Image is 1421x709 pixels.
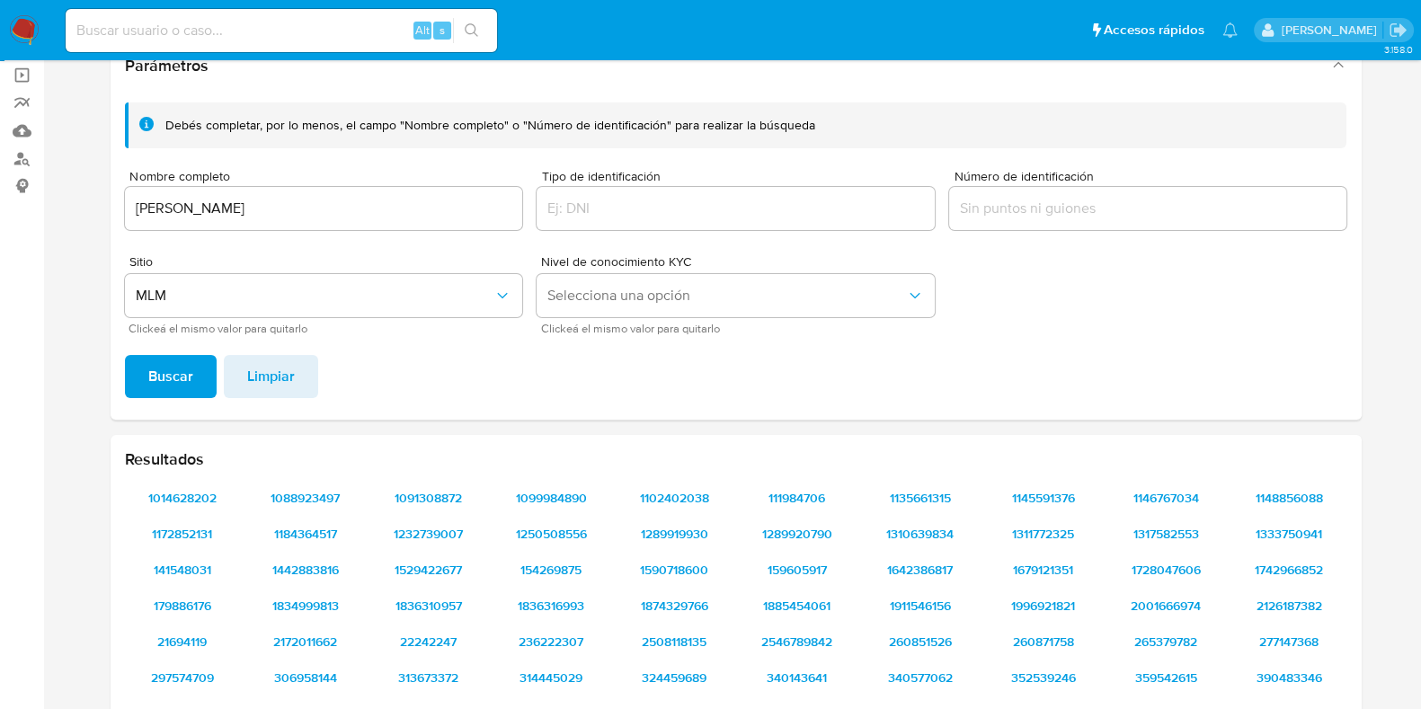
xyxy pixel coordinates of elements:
[1104,21,1204,40] span: Accesos rápidos
[440,22,445,39] span: s
[66,19,497,42] input: Buscar usuario o caso...
[1222,22,1238,38] a: Notificaciones
[415,22,430,39] span: Alt
[453,18,490,43] button: search-icon
[1389,21,1408,40] a: Salir
[1383,42,1412,57] span: 3.158.0
[1281,22,1382,39] p: alan.cervantesmartinez@mercadolibre.com.mx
